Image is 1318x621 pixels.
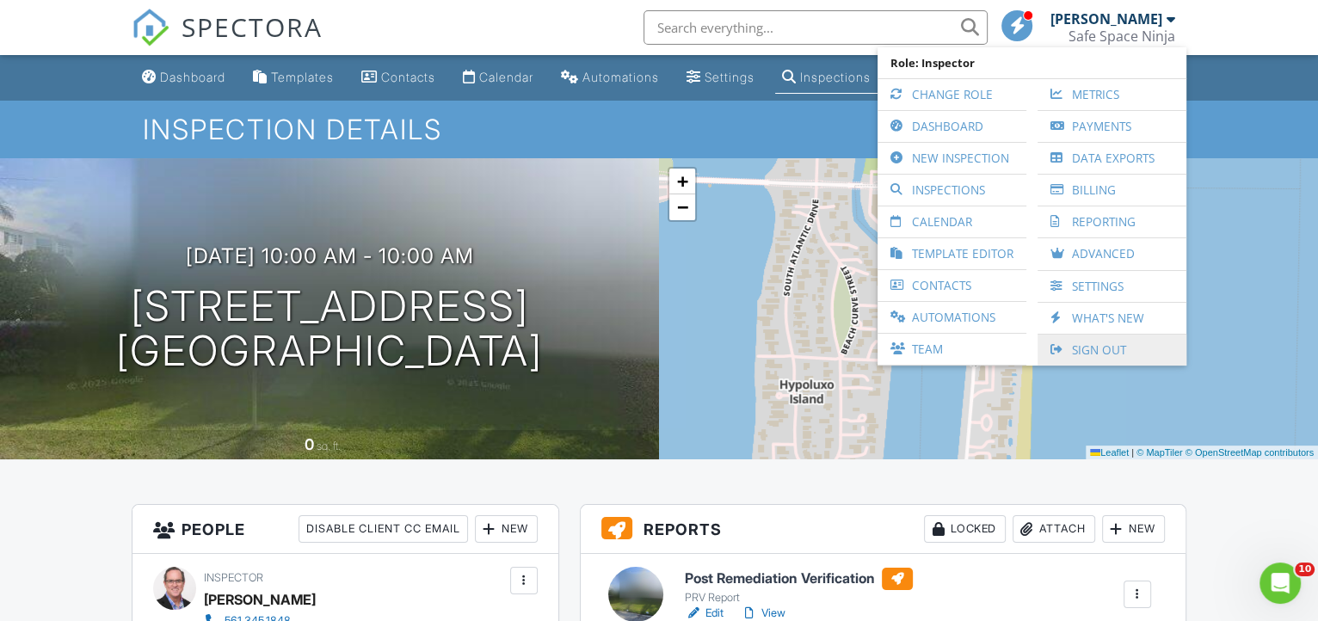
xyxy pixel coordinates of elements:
[886,47,1178,78] span: Role: Inspector
[1046,175,1178,206] a: Billing
[116,284,543,375] h1: [STREET_ADDRESS] [GEOGRAPHIC_DATA]
[1046,111,1178,142] a: Payments
[581,505,1186,554] h3: Reports
[1136,447,1183,458] a: © MapTiler
[1046,335,1178,366] a: Sign Out
[680,62,761,94] a: Settings
[204,587,316,612] div: [PERSON_NAME]
[204,571,263,584] span: Inspector
[677,170,688,192] span: +
[886,270,1018,301] a: Contacts
[886,238,1018,269] a: Template Editor
[1046,238,1178,270] a: Advanced
[1046,79,1178,110] a: Metrics
[271,70,334,84] div: Templates
[1295,563,1315,576] span: 10
[685,591,913,605] div: PRV Report
[886,79,1018,110] a: Change Role
[182,9,323,45] span: SPECTORA
[644,10,988,45] input: Search everything...
[1102,515,1165,543] div: New
[1090,447,1129,458] a: Leaflet
[582,70,659,84] div: Automations
[186,244,474,267] h3: [DATE] 10:00 am - 10:00 am
[800,70,871,84] div: Inspections
[132,23,323,59] a: SPECTORA
[1259,563,1301,604] iframe: Intercom live chat
[669,169,695,194] a: Zoom in
[305,435,314,453] div: 0
[1131,447,1134,458] span: |
[1046,143,1178,174] a: Data Exports
[685,568,913,606] a: Post Remediation Verification PRV Report
[1046,271,1178,302] a: Settings
[132,505,558,554] h3: People
[1050,10,1162,28] div: [PERSON_NAME]
[669,194,695,220] a: Zoom out
[317,440,341,452] span: sq. ft.
[1069,28,1175,45] div: Safe Space Ninja
[1186,447,1314,458] a: © OpenStreetMap contributors
[886,302,1018,333] a: Automations
[132,9,169,46] img: The Best Home Inspection Software - Spectora
[705,70,754,84] div: Settings
[456,62,540,94] a: Calendar
[160,70,225,84] div: Dashboard
[479,70,533,84] div: Calendar
[299,515,468,543] div: Disable Client CC Email
[475,515,538,543] div: New
[1046,206,1178,237] a: Reporting
[1046,303,1178,334] a: What's New
[924,515,1006,543] div: Locked
[677,196,688,218] span: −
[246,62,341,94] a: Templates
[886,206,1018,237] a: Calendar
[143,114,1175,144] h1: Inspection Details
[886,111,1018,142] a: Dashboard
[554,62,666,94] a: Automations (Basic)
[354,62,442,94] a: Contacts
[775,62,878,94] a: Inspections
[886,334,1018,365] a: Team
[135,62,232,94] a: Dashboard
[685,568,913,590] h6: Post Remediation Verification
[1013,515,1095,543] div: Attach
[886,175,1018,206] a: Inspections
[886,143,1018,174] a: New Inspection
[381,70,435,84] div: Contacts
